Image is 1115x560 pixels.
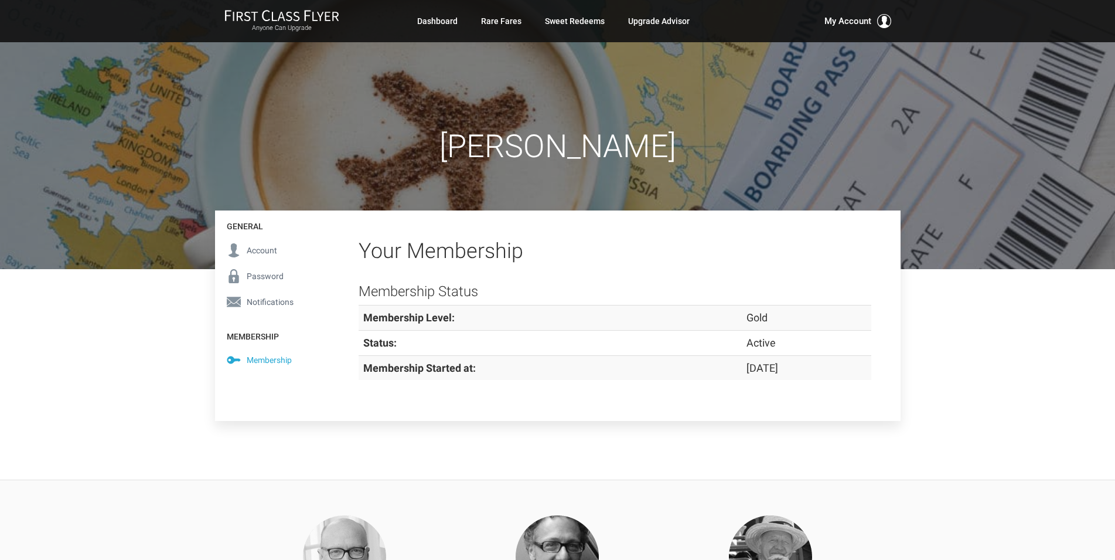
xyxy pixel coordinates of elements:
td: [DATE] [742,355,871,380]
span: Membership [247,354,292,366]
h1: [PERSON_NAME] [215,129,901,164]
h2: Your Membership [359,240,871,263]
a: Dashboard [417,11,458,32]
a: First Class FlyerAnyone Can Upgrade [224,9,339,33]
a: Sweet Redeems [545,11,605,32]
a: Notifications [215,289,329,315]
span: Account [247,244,277,257]
small: Anyone Can Upgrade [224,24,339,32]
img: First Class Flyer [224,9,339,22]
h4: Membership [215,321,329,347]
a: Account [215,237,329,263]
span: My Account [824,14,871,28]
a: Password [215,263,329,289]
h4: General [215,211,329,237]
a: Membership [215,347,329,373]
td: Active [742,331,871,356]
span: Password [247,270,284,283]
a: Upgrade Advisor [628,11,690,32]
a: Rare Fares [481,11,521,32]
strong: Status: [363,337,397,349]
button: My Account [824,14,891,28]
td: Gold [742,306,871,331]
strong: Membership Level: [363,311,455,324]
strong: Membership Started at: [363,362,476,374]
h3: Membership Status [359,284,871,299]
span: Notifications [247,296,294,308]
